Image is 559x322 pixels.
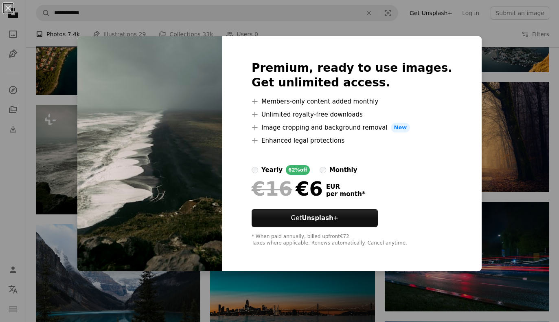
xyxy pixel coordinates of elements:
span: New [391,123,410,132]
strong: Unsplash+ [302,214,338,222]
li: Members-only content added monthly [252,97,452,106]
input: yearly62%off [252,167,258,173]
li: Enhanced legal protections [252,136,452,146]
img: premium_photo-1700727327215-d29fdfcbb3f7 [77,36,222,271]
li: Unlimited royalty-free downloads [252,110,452,119]
h2: Premium, ready to use images. Get unlimited access. [252,61,452,90]
span: €16 [252,178,292,199]
div: * When paid annually, billed upfront €72 Taxes where applicable. Renews automatically. Cancel any... [252,234,452,247]
button: GetUnsplash+ [252,209,378,227]
li: Image cropping and background removal [252,123,452,132]
input: monthly [320,167,326,173]
div: monthly [329,165,357,175]
span: EUR [326,183,365,190]
div: yearly [261,165,283,175]
span: per month * [326,190,365,198]
div: €6 [252,178,323,199]
div: 62% off [286,165,310,175]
